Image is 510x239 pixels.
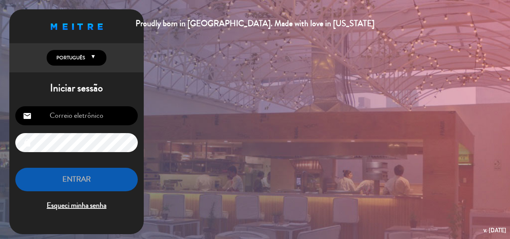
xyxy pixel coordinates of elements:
[23,138,32,147] i: lock
[23,111,32,120] i: email
[483,225,506,235] div: v. [DATE]
[55,54,85,62] span: Português
[15,199,138,212] span: Esqueci minha senha
[15,106,138,125] input: Correio eletrônico
[15,168,138,191] button: ENTRAR
[9,82,144,95] h1: Iniciar sessão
